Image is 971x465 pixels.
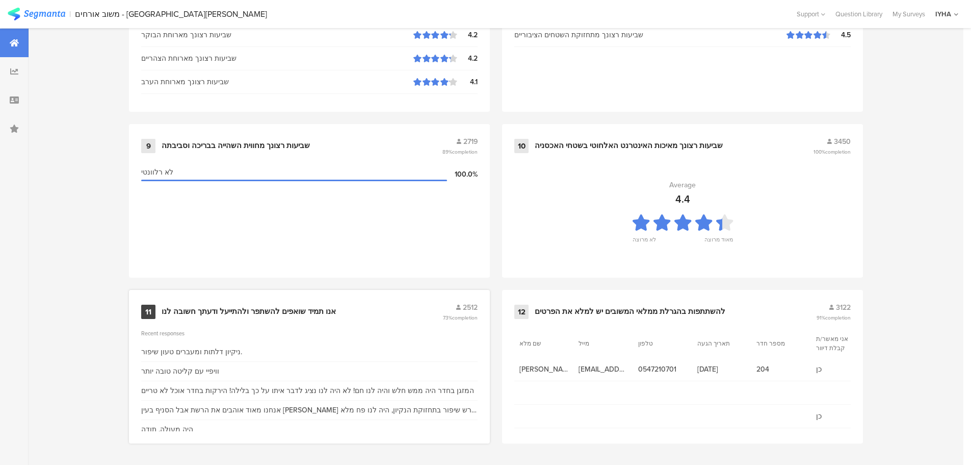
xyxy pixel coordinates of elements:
span: completion [452,148,478,156]
span: 2719 [463,136,478,147]
div: מאוד מרוצה [704,235,733,250]
div: 12 [514,305,529,319]
span: 91% [817,314,851,322]
span: 204 [756,364,805,375]
span: 73% [443,314,478,322]
section: טלפון [638,339,684,348]
div: שביעות רצונך מארוחת הצהריים [141,53,413,64]
span: completion [825,148,851,156]
div: אנחנו מאוד אוהבים את הרשת אבל הסניף בעין [PERSON_NAME] דורש שיפור בתחזוקת הנקיון, היה לנו פח מלא ... [141,405,478,415]
div: שביעות רצונך מתחזוקת השטחים הציבוריים [514,30,786,40]
div: המזגן בחדר היה ממש חלש והיה לנו חם! לא היה לנו נציג לדבר איתו על כך בלילה! הירקות בחדר אוכל לא טריים [141,385,474,396]
span: כן [816,364,865,375]
span: 89% [442,148,478,156]
div: שביעות רצונך מארוחת הבוקר [141,30,413,40]
span: completion [452,314,478,322]
span: 0547210701 [638,364,687,375]
div: Average [669,180,696,190]
div: וויפיי עם קליטה טובה יותר [141,366,219,377]
span: לא רלוונטי [141,167,173,178]
section: מספר חדר [756,339,802,348]
span: כן [816,411,865,422]
span: 100% [813,148,851,156]
div: שביעות רצונך מאיכות האינטרנט האלחוטי בשטחי האכסניה [535,141,723,151]
div: ניקיון דלתות ומעברים טעון שיפור. [141,347,242,357]
span: 3122 [836,302,851,313]
span: 2512 [463,302,478,313]
img: segmanta logo [8,8,65,20]
div: Support [797,6,825,22]
div: שביעות רצונך מארוחת הערב [141,77,413,87]
div: 9 [141,139,155,153]
section: שם מלא [519,339,565,348]
div: משוב אורחים - [GEOGRAPHIC_DATA][PERSON_NAME] [75,9,267,19]
section: אני מאשר/ת קבלת דיוור [816,334,862,353]
div: | [69,8,71,20]
div: 11 [141,305,155,319]
div: שביעות רצונך מחווית השהייה בבריכה וסביבתה [162,141,310,151]
section: מייל [579,339,624,348]
div: 10 [514,139,529,153]
a: Question Library [830,9,887,19]
div: 100.0% [447,169,478,180]
div: 4.1 [457,77,478,87]
div: Recent responses [141,329,478,337]
div: להשתתפות בהגרלת ממלאי המשובים יש למלא את הפרטים [535,307,725,317]
span: [PERSON_NAME] [519,364,568,375]
span: [EMAIL_ADDRESS][DOMAIN_NAME] [579,364,627,375]
div: 4.5 [830,30,851,40]
span: completion [825,314,851,322]
span: [DATE] [697,364,746,375]
div: אנו תמיד שואפים להשתפר ולהתייעל ודעתך חשובה לנו [162,307,336,317]
span: 3450 [834,136,851,147]
div: 4.4 [675,191,690,207]
div: IYHA [935,9,951,19]
div: לא מרוצה [633,235,656,250]
a: My Surveys [887,9,930,19]
div: היה מעולה, תודה [141,424,193,435]
div: 4.2 [457,53,478,64]
section: תאריך הגעה [697,339,743,348]
div: 4.2 [457,30,478,40]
